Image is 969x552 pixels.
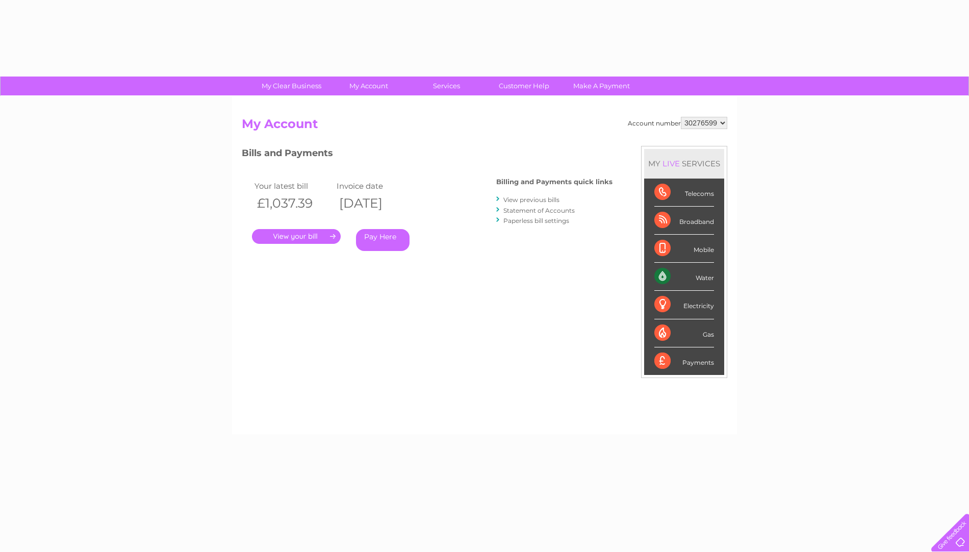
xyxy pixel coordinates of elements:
[482,77,566,95] a: Customer Help
[644,149,724,178] div: MY SERVICES
[628,117,727,129] div: Account number
[559,77,644,95] a: Make A Payment
[654,263,714,291] div: Water
[503,196,559,204] a: View previous bills
[252,229,341,244] a: .
[252,179,334,193] td: Your latest bill
[654,235,714,263] div: Mobile
[334,193,416,214] th: [DATE]
[654,347,714,375] div: Payments
[654,291,714,319] div: Electricity
[249,77,334,95] a: My Clear Business
[654,179,714,207] div: Telecoms
[356,229,410,251] a: Pay Here
[242,146,613,164] h3: Bills and Payments
[503,217,569,224] a: Paperless bill settings
[242,117,727,136] h2: My Account
[496,178,613,186] h4: Billing and Payments quick links
[252,193,334,214] th: £1,037.39
[503,207,575,214] a: Statement of Accounts
[327,77,411,95] a: My Account
[404,77,489,95] a: Services
[660,159,682,168] div: LIVE
[334,179,416,193] td: Invoice date
[654,207,714,235] div: Broadband
[654,319,714,347] div: Gas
